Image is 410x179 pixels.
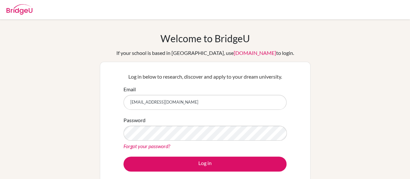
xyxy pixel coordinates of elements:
[123,143,170,149] a: Forgot your password?
[123,116,146,124] label: Password
[116,49,294,57] div: If your school is based in [GEOGRAPHIC_DATA], use to login.
[6,4,32,15] img: Bridge-U
[123,85,136,93] label: Email
[160,32,250,44] h1: Welcome to BridgeU
[123,157,287,172] button: Log in
[234,50,276,56] a: [DOMAIN_NAME]
[123,73,287,81] p: Log in below to research, discover and apply to your dream university.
